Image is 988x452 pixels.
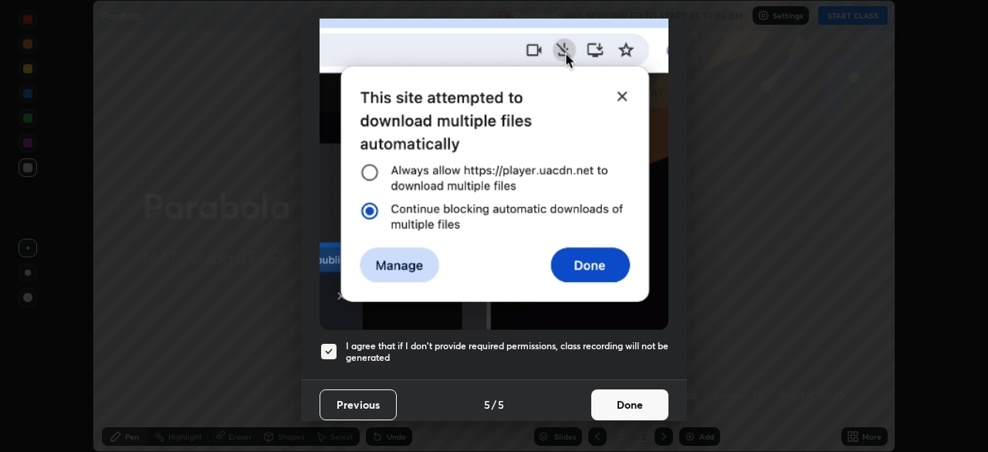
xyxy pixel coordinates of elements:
h5: I agree that if I don't provide required permissions, class recording will not be generated [346,340,668,364]
h4: 5 [498,396,504,413]
button: Previous [320,389,397,420]
button: Done [591,389,668,420]
h4: 5 [484,396,490,413]
h4: / [492,396,496,413]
